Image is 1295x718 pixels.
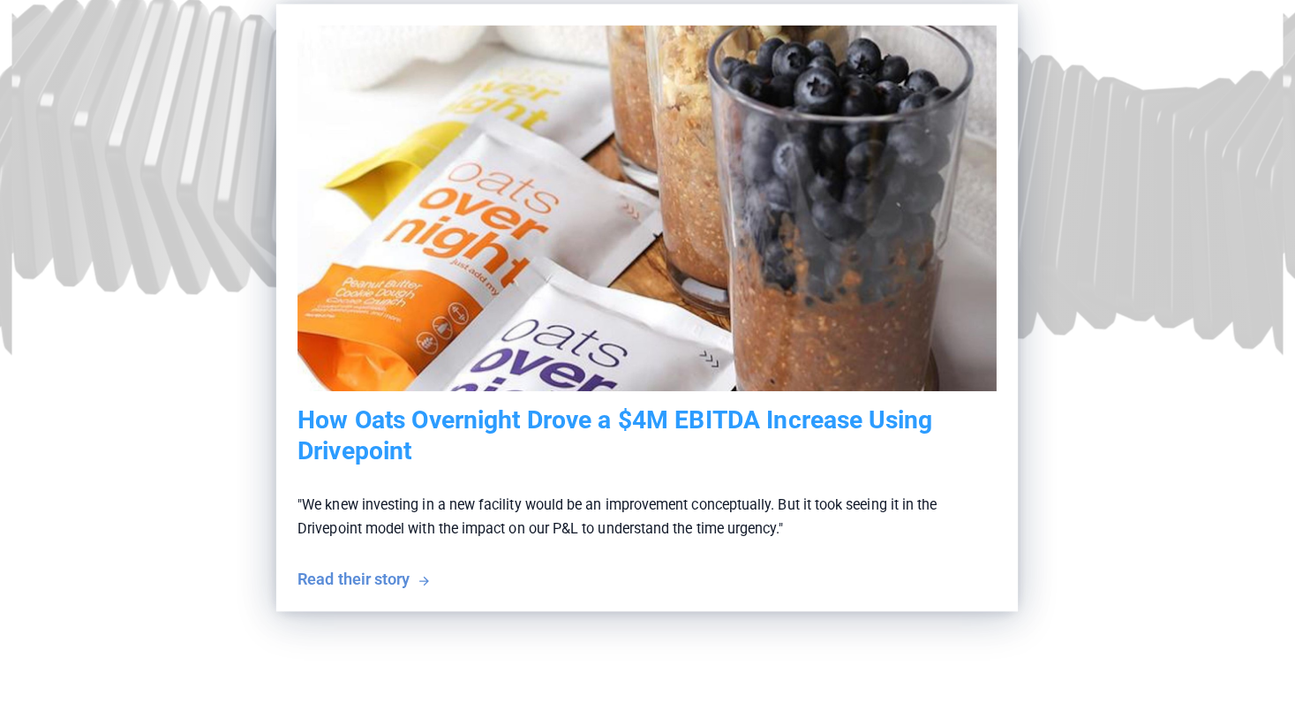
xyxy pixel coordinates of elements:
h5: How Oats Overnight Drove a $4M EBITDA Increase Using Drivepoint [297,405,997,465]
p: "We knew investing in a new facility would be an improvement conceptually. But it took seeing it ... [297,465,997,568]
a: How Oats Overnight Drove a $4M EBITDA Increase Using Drivepoint"We knew investing in a new facili... [276,4,1019,611]
iframe: Chat Widget [1207,633,1295,718]
div: Read their story [297,568,410,590]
